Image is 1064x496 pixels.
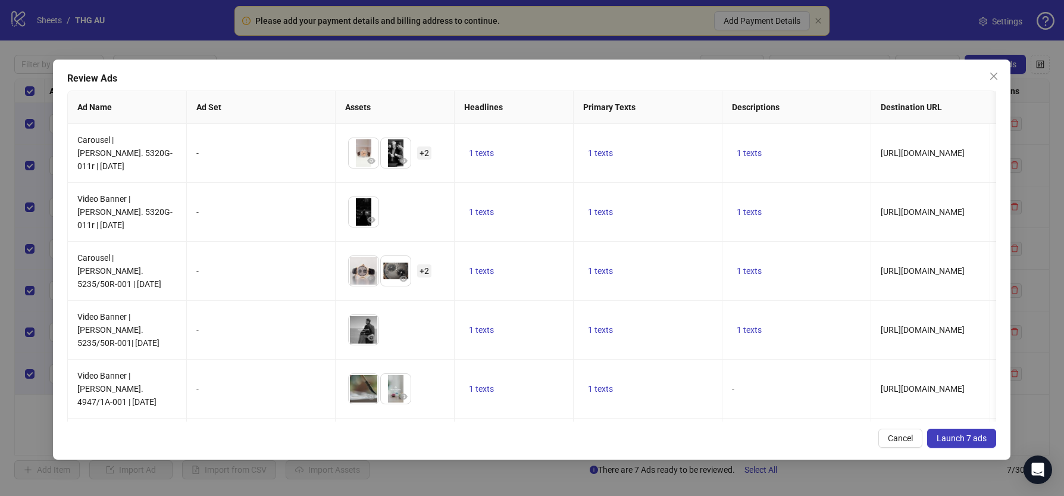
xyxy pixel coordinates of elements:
[737,325,762,335] span: 1 texts
[469,384,494,394] span: 1 texts
[583,382,618,396] button: 1 texts
[732,384,734,394] span: -
[336,91,455,124] th: Assets
[737,207,762,217] span: 1 texts
[732,264,766,278] button: 1 texts
[881,266,965,276] span: [URL][DOMAIN_NAME]
[469,148,494,158] span: 1 texts
[469,266,494,276] span: 1 texts
[937,433,987,443] span: Launch 7 ads
[732,323,766,337] button: 1 texts
[349,256,378,286] img: Asset 1
[367,216,375,224] span: eye
[77,135,173,171] span: Carousel | [PERSON_NAME]. 5320G-011r | [DATE]
[732,146,766,160] button: 1 texts
[737,148,762,158] span: 1 texts
[583,146,618,160] button: 1 texts
[381,138,411,168] img: Asset 2
[367,157,375,165] span: eye
[367,274,375,283] span: eye
[879,429,923,448] button: Cancel
[737,266,762,276] span: 1 texts
[196,146,326,160] div: -
[399,392,408,401] span: eye
[588,384,613,394] span: 1 texts
[469,325,494,335] span: 1 texts
[464,146,499,160] button: 1 texts
[722,91,871,124] th: Descriptions
[67,71,996,86] div: Review Ads
[588,266,613,276] span: 1 texts
[196,205,326,219] div: -
[583,323,618,337] button: 1 texts
[367,333,375,342] span: eye
[196,323,326,336] div: -
[349,197,378,227] img: Asset 1
[588,325,613,335] span: 1 texts
[349,374,378,404] img: Asset 1
[187,91,336,124] th: Ad Set
[990,71,999,81] span: close
[77,371,157,407] span: Video Banner | [PERSON_NAME]. 4947/1A-001 | [DATE]
[455,91,574,124] th: Headlines
[888,433,913,443] span: Cancel
[881,325,965,335] span: [URL][DOMAIN_NAME]
[396,272,411,286] button: Preview
[469,207,494,217] span: 1 texts
[77,253,161,289] span: Carousel | [PERSON_NAME]. 5235/50R-001 | [DATE]
[464,264,499,278] button: 1 texts
[68,91,187,124] th: Ad Name
[349,315,378,345] img: Asset 1
[928,429,997,448] button: Launch 7 ads
[417,264,431,277] span: + 2
[583,264,618,278] button: 1 texts
[588,148,613,158] span: 1 texts
[1024,456,1052,484] div: Open Intercom Messenger
[583,205,618,219] button: 1 texts
[396,154,411,168] button: Preview
[381,374,411,404] img: Asset 2
[464,323,499,337] button: 1 texts
[464,382,499,396] button: 1 texts
[77,312,159,348] span: Video Banner | [PERSON_NAME]. 5235/50R-001| [DATE]
[364,154,378,168] button: Preview
[588,207,613,217] span: 1 texts
[196,382,326,395] div: -
[364,272,378,286] button: Preview
[399,157,408,165] span: eye
[381,256,411,286] img: Asset 2
[985,67,1004,86] button: Close
[574,91,722,124] th: Primary Texts
[881,384,965,394] span: [URL][DOMAIN_NAME]
[881,148,965,158] span: [URL][DOMAIN_NAME]
[364,330,378,345] button: Preview
[364,213,378,227] button: Preview
[364,389,378,404] button: Preview
[77,194,173,230] span: Video Banner | [PERSON_NAME]. 5320G-011r | [DATE]
[367,392,375,401] span: eye
[464,205,499,219] button: 1 texts
[396,389,411,404] button: Preview
[417,146,431,160] span: + 2
[196,264,326,277] div: -
[349,138,378,168] img: Asset 1
[881,207,965,217] span: [URL][DOMAIN_NAME]
[399,274,408,283] span: eye
[732,205,766,219] button: 1 texts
